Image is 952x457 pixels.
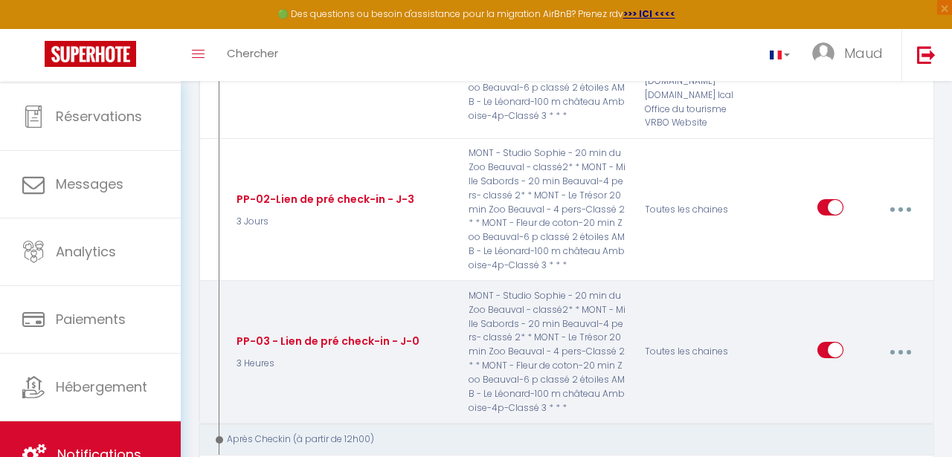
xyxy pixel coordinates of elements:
span: Paiements [56,310,126,328]
p: MONT - Studio Sophie - 20 min du Zoo Beauval - classé2* * MONT - Mille Sabords - 20 min Beauval-4... [459,146,636,273]
span: Maud [844,44,883,62]
div: PP-03 - Lien de pré check-in - J-0 [233,333,419,349]
img: logout [917,45,936,64]
div: Toutes les chaines [635,146,753,273]
span: Réservations [56,107,142,126]
div: Après Checkin (à partir de 12h00) [213,432,907,447]
img: ... [812,42,834,65]
span: Hébergement [56,377,147,396]
div: PP-02-Lien de pré check-in - J-3 [233,191,414,207]
span: Messages [56,175,123,193]
p: 3 Heures [233,357,419,371]
a: >>> ICI <<<< [623,7,675,20]
img: Super Booking [45,41,136,67]
div: Toutes les chaines [635,289,753,415]
a: ... Maud [801,29,901,81]
a: Chercher [216,29,289,81]
span: Chercher [227,45,278,61]
p: MONT - Studio Sophie - 20 min du Zoo Beauval - classé2* * MONT - Mille Sabords - 20 min Beauval-4... [459,289,636,415]
p: 3 Jours [233,215,414,229]
span: Analytics [56,242,116,261]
